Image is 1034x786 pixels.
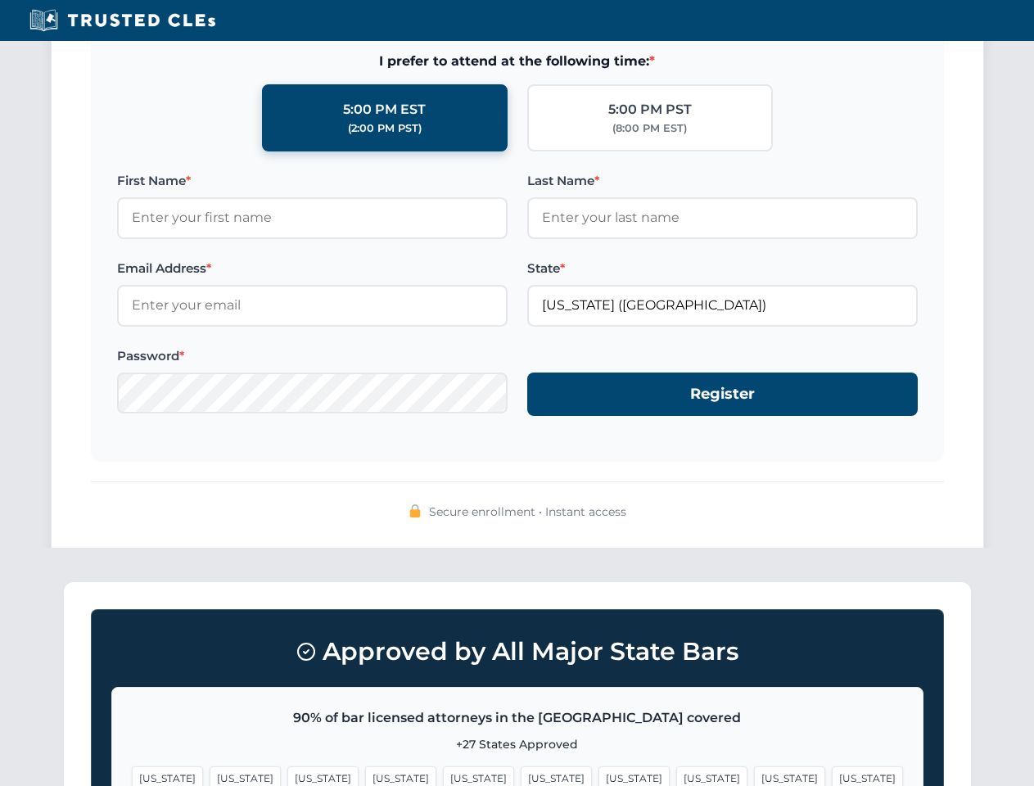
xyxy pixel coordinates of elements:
[348,120,422,137] div: (2:00 PM PST)
[132,735,903,753] p: +27 States Approved
[111,630,923,674] h3: Approved by All Major State Bars
[527,171,918,191] label: Last Name
[117,346,508,366] label: Password
[117,51,918,72] span: I prefer to attend at the following time:
[527,259,918,278] label: State
[117,285,508,326] input: Enter your email
[117,171,508,191] label: First Name
[409,504,422,517] img: 🔒
[117,259,508,278] label: Email Address
[25,8,220,33] img: Trusted CLEs
[132,707,903,729] p: 90% of bar licensed attorneys in the [GEOGRAPHIC_DATA] covered
[117,197,508,238] input: Enter your first name
[608,99,692,120] div: 5:00 PM PST
[527,197,918,238] input: Enter your last name
[343,99,426,120] div: 5:00 PM EST
[429,503,626,521] span: Secure enrollment • Instant access
[612,120,687,137] div: (8:00 PM EST)
[527,285,918,326] input: Florida (FL)
[527,373,918,416] button: Register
